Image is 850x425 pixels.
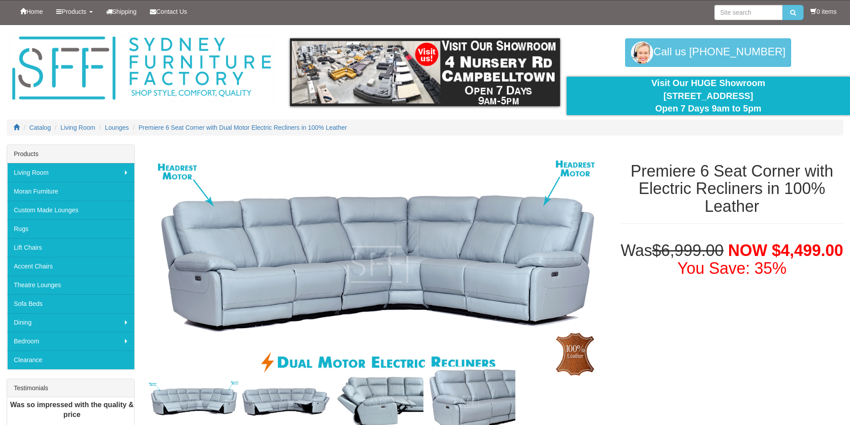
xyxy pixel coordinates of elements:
div: Products [7,145,134,163]
span: Shipping [112,8,137,15]
h1: Was [621,242,843,277]
a: Contact Us [143,0,194,23]
input: Site search [714,5,783,20]
a: Shipping [100,0,144,23]
div: Visit Our HUGE Showroom [STREET_ADDRESS] Open 7 Days 9am to 5pm [573,77,843,115]
a: Premiere 6 Seat Corner with Dual Motor Electric Recliners in 100% Leather [139,124,347,131]
a: Moran Furniture [7,182,134,201]
font: You Save: 35% [677,259,787,277]
div: Testimonials [7,379,134,397]
a: Rugs [7,219,134,238]
a: Dining [7,313,134,332]
a: Catalog [29,124,51,131]
a: Bedroom [7,332,134,351]
a: Custom Made Lounges [7,201,134,219]
a: Theatre Lounges [7,276,134,294]
a: Lift Chairs [7,238,134,257]
li: 0 items [810,7,837,16]
a: Accent Chairs [7,257,134,276]
span: Products [62,8,86,15]
img: showroom.gif [290,38,560,106]
del: $6,999.00 [652,241,724,260]
a: Sofa Beds [7,294,134,313]
a: Products [50,0,99,23]
a: Clearance [7,351,134,369]
b: Was so impressed with the quality & price [10,401,134,419]
img: Sydney Furniture Factory [8,34,275,103]
a: Lounges [105,124,129,131]
span: Home [26,8,43,15]
span: Contact Us [156,8,187,15]
a: Home [13,0,50,23]
h1: Premiere 6 Seat Corner with Electric Recliners in 100% Leather [621,162,843,215]
a: Living Room [7,163,134,182]
span: NOW $4,499.00 [728,241,843,260]
a: Living Room [61,124,95,131]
